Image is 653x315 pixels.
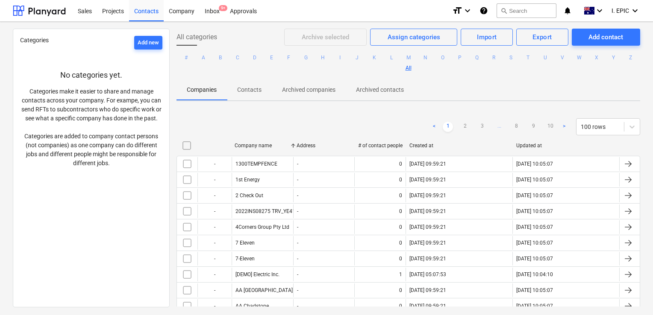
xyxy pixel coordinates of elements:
button: S [506,52,516,63]
div: Import [477,32,497,43]
div: - [297,287,298,293]
i: notifications [563,6,572,16]
div: 0 [399,303,402,309]
i: keyboard_arrow_down [462,6,473,16]
div: - [197,173,232,187]
div: 1st Energy [235,177,260,183]
div: - [197,252,232,265]
div: - [297,161,298,167]
p: Archived contacts [356,86,404,95]
a: Previous page [429,122,439,132]
div: [DATE] 10:05:07 [516,240,553,246]
button: I [335,52,345,63]
div: - [197,268,232,281]
div: - [197,189,232,202]
a: Page 9 [528,122,538,132]
div: 0 [399,161,402,167]
button: M [403,52,414,63]
div: 0 [399,208,402,214]
a: Page 1 is your current page [443,122,453,132]
button: X [591,52,602,63]
div: - [197,220,232,234]
button: E [267,52,277,63]
div: [DEMO] Electric Inc. [235,271,279,277]
span: Categories [20,37,49,44]
div: Created at [409,143,509,149]
div: - [297,177,298,183]
span: All categories [176,32,217,42]
i: keyboard_arrow_down [594,6,605,16]
div: - [197,283,232,297]
div: AA [GEOGRAPHIC_DATA] [235,287,293,293]
button: O [438,52,448,63]
div: 0 [399,192,402,198]
span: search [500,7,507,14]
button: U [540,52,550,63]
div: 4Corners Group Pty Ltd [235,224,289,230]
button: A [198,52,209,63]
div: [DATE] 10:05:07 [516,177,553,183]
iframe: Chat Widget [610,274,653,315]
div: 1 [399,271,402,277]
div: 2 Check Out [235,192,263,198]
button: N [421,52,431,63]
div: [DATE] 10:04:10 [516,271,553,277]
div: Export [532,32,552,43]
div: 0 [399,240,402,246]
div: [DATE] 09:59:21 [409,192,446,198]
div: 7 Eleven [235,240,255,246]
div: - [297,208,298,214]
a: Page 2 [460,122,470,132]
div: Updated at [516,143,616,149]
div: 0 [399,224,402,230]
button: # [181,52,191,63]
p: Companies [187,86,217,95]
button: Assign categories [370,29,457,46]
div: Assign categories [388,32,440,43]
i: Knowledge base [479,6,488,16]
button: Search [497,3,556,18]
span: 9+ [219,5,227,11]
div: [DATE] 09:59:21 [409,224,446,230]
div: [DATE] 05:07:53 [409,271,446,277]
div: AA Chadstone [235,303,269,309]
div: - [297,240,298,246]
a: ... [494,122,504,132]
div: - [297,192,298,198]
button: R [489,52,499,63]
button: V [557,52,568,63]
button: W [574,52,585,63]
div: - [197,157,232,171]
div: 1300TEMPFENCE [235,161,277,167]
button: Y [609,52,619,63]
div: - [197,236,232,250]
div: - [297,271,298,277]
button: Export [516,29,568,46]
i: keyboard_arrow_down [630,6,640,16]
div: Address [297,143,352,149]
div: Add new [138,38,159,48]
div: [DATE] 09:59:21 [409,303,446,309]
button: H [318,52,328,63]
p: Contacts [237,86,262,95]
button: L [386,52,397,63]
button: J [352,52,362,63]
div: [DATE] 10:05:07 [516,303,553,309]
div: 0 [399,256,402,262]
i: format_size [452,6,462,16]
button: P [455,52,465,63]
div: 7-Eleven [235,256,255,262]
div: [DATE] 09:59:21 [409,287,446,293]
div: [DATE] 10:05:07 [516,287,553,293]
div: 0 [399,287,402,293]
p: Categories make it easier to share and manage contacts across your company. For exampe, you can s... [20,87,162,168]
button: G [301,52,311,63]
div: [DATE] 10:05:07 [516,192,553,198]
div: [DATE] 10:05:07 [516,224,553,230]
span: I. EPIC [612,7,629,14]
div: - [297,224,298,230]
div: 2022INS08275 TRV_YE41147AA001 [235,208,320,214]
div: - [197,204,232,218]
a: Page 10 [545,122,556,132]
